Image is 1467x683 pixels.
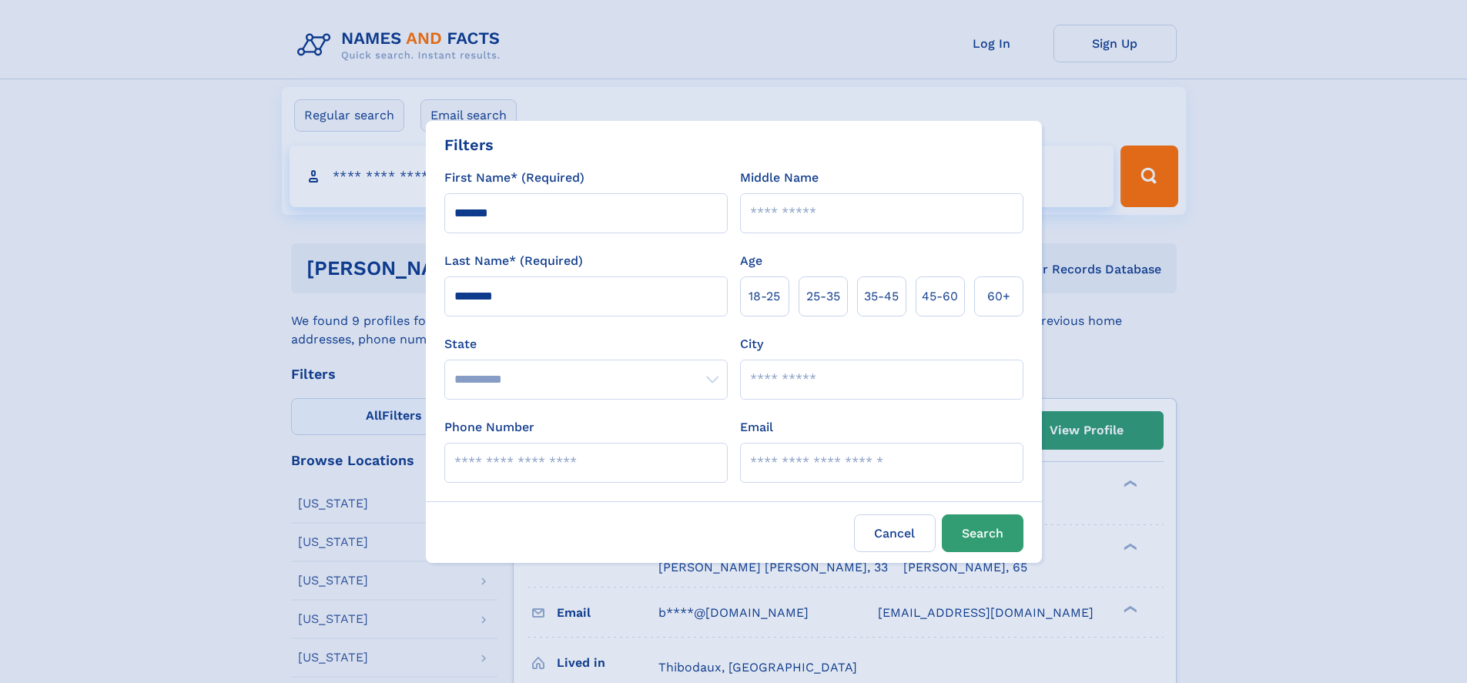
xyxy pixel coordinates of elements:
[444,252,583,270] label: Last Name* (Required)
[854,514,936,552] label: Cancel
[740,418,773,437] label: Email
[922,287,958,306] span: 45‑60
[942,514,1023,552] button: Search
[749,287,780,306] span: 18‑25
[740,335,763,353] label: City
[864,287,899,306] span: 35‑45
[806,287,840,306] span: 25‑35
[740,252,762,270] label: Age
[444,335,728,353] label: State
[444,418,534,437] label: Phone Number
[444,133,494,156] div: Filters
[987,287,1010,306] span: 60+
[740,169,819,187] label: Middle Name
[444,169,584,187] label: First Name* (Required)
